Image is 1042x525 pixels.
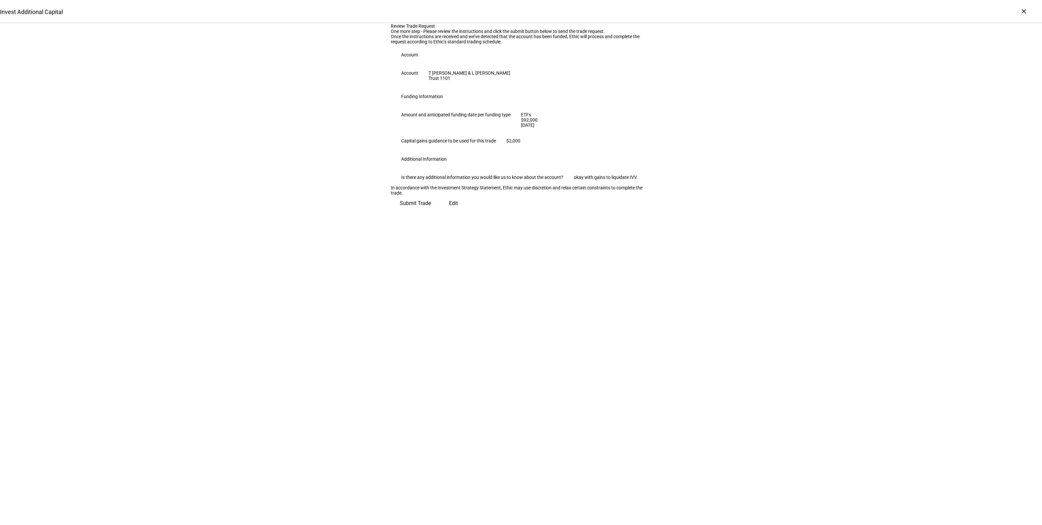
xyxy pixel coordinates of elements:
[401,175,563,180] div: Is there any additional information you would like us to know about the account?
[401,94,443,99] div: Funding Information
[401,70,418,76] div: Account
[574,175,638,180] div: okay with gains to liquidate IVV.
[1019,6,1029,16] div: ×
[521,123,527,128] div: [DATE]
[391,23,651,29] div: Review Trade Request
[521,117,527,123] div: $92,000
[400,196,431,211] span: Submit Trade
[429,70,510,76] div: T [PERSON_NAME] & L [PERSON_NAME]
[391,34,651,44] div: Once the instructions are received and we’ve detected that the account has been funded, Ethic wil...
[401,52,418,57] div: Account
[401,156,447,162] div: Additional Information
[391,29,651,34] div: One more step - Please review the instructions and click the submit button below to send the trad...
[521,112,527,117] div: ETFs
[429,76,510,81] div: Trust 1101
[401,138,496,143] div: Capital gains guidance to be used for this trade
[391,185,651,196] div: In accordance with the Investment Strategy Statement, Ethic may use discretion and relax certain ...
[449,196,458,211] span: Edit
[506,138,520,143] div: $2,000
[401,112,511,117] div: Amount and anticipated funding date per funding type
[391,196,440,211] button: Submit Trade
[440,196,467,211] button: Edit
